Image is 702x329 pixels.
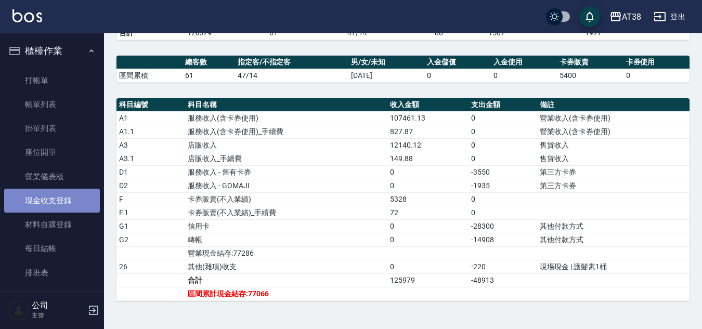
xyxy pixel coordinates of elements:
td: 卡券販賣(不入業績)_手續費 [185,206,387,219]
td: 125979 [387,273,469,287]
div: AT38 [622,10,641,23]
a: 材料自購登錄 [4,213,100,236]
img: Logo [12,9,42,22]
table: a dense table [116,98,690,301]
td: -28300 [469,219,537,233]
td: 0 [623,69,690,82]
td: 店販收入_手續費 [185,152,387,165]
td: 107461.13 [387,111,469,125]
th: 支出金額 [469,98,537,112]
td: 5400 [557,69,623,82]
td: 0 [469,138,537,152]
td: 0 [424,69,490,82]
td: 區間累積 [116,69,183,82]
td: 卡券販賣(不入業績) [185,192,387,206]
td: 12140.12 [387,138,469,152]
img: Person [8,300,29,321]
a: 排班表 [4,261,100,285]
td: 72 [387,206,469,219]
a: 營業儀表板 [4,165,100,189]
td: 店販收入 [185,138,387,152]
th: 入金儲值 [424,56,490,69]
td: 其他付款方式 [537,219,690,233]
td: 0 [469,206,537,219]
td: 售貨收入 [537,152,690,165]
p: 主管 [32,311,85,320]
td: 區間累計現金結存:77066 [185,287,387,300]
a: 現場電腦打卡 [4,285,100,309]
td: 服務收入 - 舊有卡券 [185,165,387,179]
td: 47/14 [235,69,348,82]
h5: 公司 [32,300,85,311]
a: 帳單列表 [4,93,100,116]
td: F.1 [116,206,185,219]
td: 信用卡 [185,219,387,233]
td: 合計 [185,273,387,287]
th: 收入金額 [387,98,469,112]
td: -48913 [469,273,537,287]
a: 座位開單 [4,140,100,164]
td: 827.87 [387,125,469,138]
td: -3550 [469,165,537,179]
td: A1 [116,111,185,125]
td: 0 [387,165,469,179]
a: 掛單列表 [4,116,100,140]
td: 0 [491,69,557,82]
td: 149.88 [387,152,469,165]
td: 5328 [387,192,469,206]
td: A1.1 [116,125,185,138]
td: 0 [387,219,469,233]
td: 售貨收入 [537,138,690,152]
td: 營業收入(含卡券使用) [537,111,690,125]
th: 卡券使用 [623,56,690,69]
td: 0 [469,192,537,206]
th: 總客數 [183,56,235,69]
th: 入金使用 [491,56,557,69]
td: 61 [183,69,235,82]
td: [DATE] [348,69,425,82]
td: 26 [116,260,185,273]
th: 卡券販賣 [557,56,623,69]
a: 現金收支登錄 [4,189,100,213]
button: save [579,6,600,27]
td: 0 [469,152,537,165]
td: -14908 [469,233,537,246]
td: 其他付款方式 [537,233,690,246]
td: A3 [116,138,185,152]
th: 科目名稱 [185,98,387,112]
td: D2 [116,179,185,192]
button: AT38 [605,6,645,28]
td: 營業現金結存:77286 [185,246,387,260]
td: G2 [116,233,185,246]
th: 科目編號 [116,98,185,112]
th: 男/女/未知 [348,56,425,69]
td: 服務收入(含卡券使用) [185,111,387,125]
th: 指定客/不指定客 [235,56,348,69]
td: 服務收入(含卡券使用)_手續費 [185,125,387,138]
th: 備註 [537,98,690,112]
button: 櫃檯作業 [4,37,100,64]
td: D1 [116,165,185,179]
td: 轉帳 [185,233,387,246]
td: 第三方卡券 [537,165,690,179]
td: 營業收入(含卡券使用) [537,125,690,138]
td: 0 [387,260,469,273]
table: a dense table [116,56,690,83]
td: 0 [387,233,469,246]
a: 打帳單 [4,69,100,93]
td: A3.1 [116,152,185,165]
td: 現場現金 | 護髮素1桶 [537,260,690,273]
td: 0 [469,111,537,125]
td: 第三方卡券 [537,179,690,192]
td: 服務收入 - GOMAJI [185,179,387,192]
td: 0 [387,179,469,192]
td: -1935 [469,179,537,192]
a: 每日結帳 [4,236,100,260]
td: -220 [469,260,537,273]
td: 其他(雜項)收支 [185,260,387,273]
td: F [116,192,185,206]
td: 0 [469,125,537,138]
button: 登出 [649,7,690,27]
td: G1 [116,219,185,233]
